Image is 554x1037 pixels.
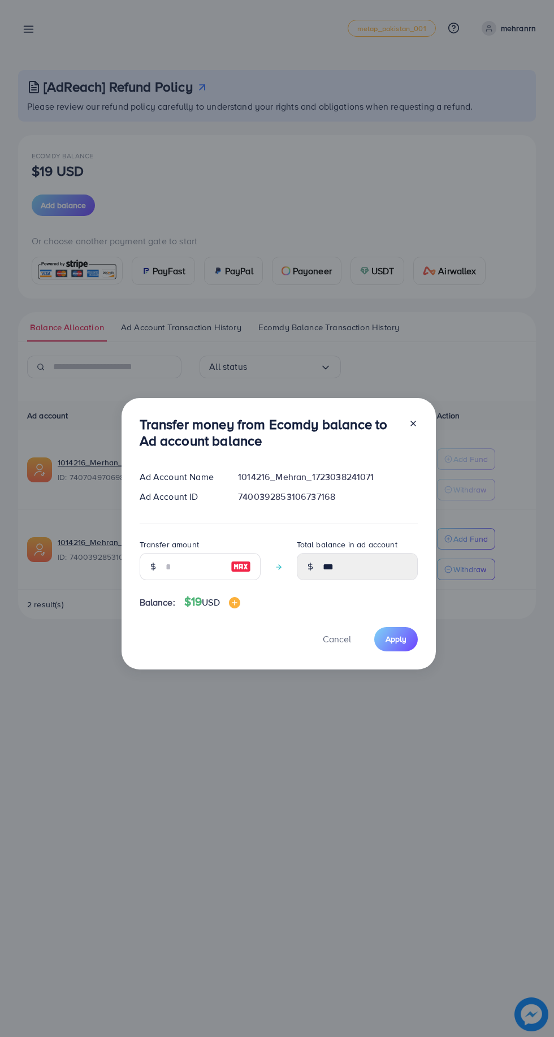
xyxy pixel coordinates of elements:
[202,596,219,608] span: USD
[229,470,426,483] div: 1014216_Mehran_1723038241071
[374,627,418,651] button: Apply
[231,560,251,573] img: image
[229,490,426,503] div: 7400392853106737168
[184,595,240,609] h4: $19
[323,633,351,645] span: Cancel
[297,539,397,550] label: Total balance in ad account
[140,539,199,550] label: Transfer amount
[309,627,365,651] button: Cancel
[386,633,406,645] span: Apply
[140,596,175,609] span: Balance:
[131,470,230,483] div: Ad Account Name
[131,490,230,503] div: Ad Account ID
[140,416,400,449] h3: Transfer money from Ecomdy balance to Ad account balance
[229,597,240,608] img: image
